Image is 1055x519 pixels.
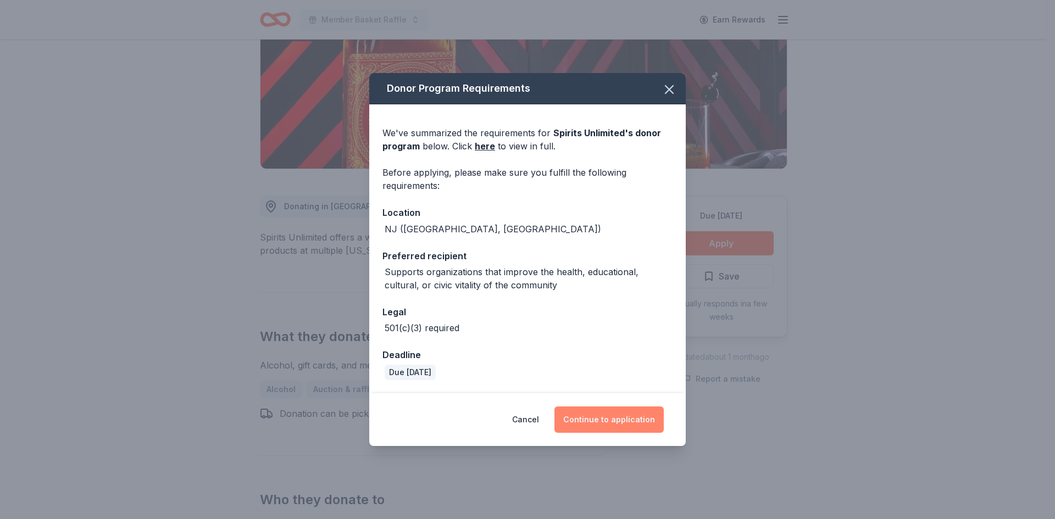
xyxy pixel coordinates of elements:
div: Donor Program Requirements [369,73,686,104]
div: 501(c)(3) required [385,321,459,334]
div: We've summarized the requirements for below. Click to view in full. [382,126,673,153]
button: Cancel [512,406,539,433]
div: NJ ([GEOGRAPHIC_DATA], [GEOGRAPHIC_DATA]) [385,222,601,236]
div: Before applying, please make sure you fulfill the following requirements: [382,166,673,192]
div: Preferred recipient [382,249,673,263]
div: Due [DATE] [385,365,436,380]
div: Supports organizations that improve the health, educational, cultural, or civic vitality of the c... [385,265,673,292]
button: Continue to application [554,406,664,433]
div: Legal [382,305,673,319]
div: Deadline [382,348,673,362]
a: here [475,139,495,153]
div: Location [382,205,673,220]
